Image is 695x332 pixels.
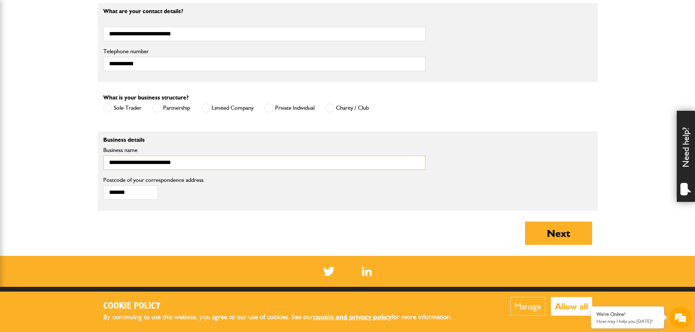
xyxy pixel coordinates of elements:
[120,4,137,21] div: Minimize live chat window
[103,48,425,54] label: Telephone number
[362,267,372,276] a: LinkedIn
[510,297,545,316] button: Manage
[103,95,189,101] label: What is your business structure?
[99,224,132,234] em: Start Chat
[103,147,425,153] label: Business name
[103,137,425,143] p: Business details
[103,177,215,183] label: Postcode of your correspondence address
[362,267,372,276] img: Linked In
[596,319,659,324] p: How may I help you today?
[9,67,133,83] input: Enter your last name
[103,312,464,323] p: By continuing to use this website, you agree to our use of cookies. See our for more information.
[9,132,133,218] textarea: Type your message and hit 'Enter'
[9,110,133,126] input: Enter your phone number
[12,40,31,51] img: d_20077148190_company_1631870298795_20077148190
[551,297,592,316] button: Allow all
[9,89,133,105] input: Enter your email address
[677,111,695,202] div: Need help?
[103,8,425,14] p: What are your contact details?
[38,41,123,50] div: Chat with us now
[152,103,190,113] label: Partnership
[313,313,391,321] a: cookie and privacy policy
[325,103,369,113] label: Charity / Club
[323,267,335,276] img: Twitter
[103,301,464,312] h2: Cookie Policy
[525,222,592,245] button: Next
[201,103,254,113] label: Limited Company
[596,311,659,317] div: We're Online!
[103,103,142,113] label: Sole Trader
[265,103,314,113] label: Private Individual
